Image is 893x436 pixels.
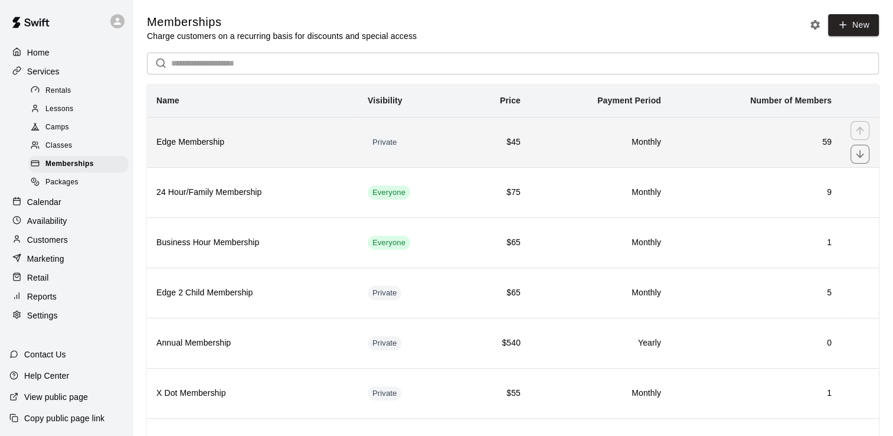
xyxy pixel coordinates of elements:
b: Payment Period [597,96,661,105]
p: Settings [27,310,58,321]
a: Reports [9,288,123,305]
span: Everyone [368,237,410,249]
h6: X Dot Membership [156,387,349,400]
a: Camps [28,119,133,137]
h6: $65 [472,287,521,300]
h5: Memberships [147,14,417,30]
div: This membership is visible to all customers [368,186,410,200]
a: Calendar [9,193,123,211]
p: Help Center [24,370,69,382]
b: Visibility [368,96,403,105]
a: Rentals [28,82,133,100]
span: Private [368,338,402,349]
h6: $75 [472,186,521,199]
div: This membership is hidden from the memberships page [368,336,402,350]
a: Packages [28,174,133,192]
span: Everyone [368,187,410,199]
h6: 1 [680,236,832,249]
p: View public page [24,391,88,403]
span: Memberships [45,158,94,170]
span: Private [368,288,402,299]
div: Lessons [28,101,128,118]
p: Home [27,47,50,58]
div: Camps [28,119,128,136]
span: Camps [45,122,69,134]
h6: Business Hour Membership [156,236,349,249]
span: Classes [45,140,72,152]
h6: 0 [680,337,832,350]
a: Marketing [9,250,123,268]
p: Charge customers on a recurring basis for discounts and special access [147,30,417,42]
div: Packages [28,174,128,191]
p: Retail [27,272,49,284]
p: Contact Us [24,349,66,360]
div: Classes [28,138,128,154]
h6: 9 [680,186,832,199]
h6: Yearly [539,337,661,350]
h6: $540 [472,337,521,350]
span: Private [368,137,402,148]
div: Memberships [28,156,128,173]
h6: Monthly [539,136,661,149]
div: Rentals [28,83,128,99]
h6: 1 [680,387,832,400]
span: Rentals [45,85,71,97]
div: This membership is hidden from the memberships page [368,135,402,149]
p: Calendar [27,196,61,208]
p: Customers [27,234,68,246]
a: Lessons [28,100,133,118]
h6: Monthly [539,186,661,199]
h6: 59 [680,136,832,149]
h6: $55 [472,387,521,400]
b: Price [500,96,521,105]
h6: Edge Membership [156,136,349,149]
button: Memberships settings [806,16,824,34]
h6: 5 [680,287,832,300]
a: New [828,14,879,36]
b: Name [156,96,179,105]
a: Retail [9,269,123,287]
h6: 24 Hour/Family Membership [156,186,349,199]
a: Services [9,63,123,80]
a: Classes [28,137,133,155]
h6: Monthly [539,387,661,400]
span: Lessons [45,103,74,115]
a: Home [9,44,123,61]
span: Packages [45,177,78,188]
b: Number of Members [750,96,832,105]
a: Settings [9,307,123,324]
a: Memberships [28,155,133,174]
p: Marketing [27,253,64,265]
p: Reports [27,291,57,302]
div: This membership is visible to all customers [368,236,410,250]
a: Customers [9,231,123,249]
p: Copy public page link [24,412,104,424]
h6: $45 [472,136,521,149]
p: Services [27,66,60,77]
a: Availability [9,212,123,230]
h6: Monthly [539,287,661,300]
h6: $65 [472,236,521,249]
p: Availability [27,215,67,227]
h6: Annual Membership [156,337,349,350]
h6: Edge 2 Child Membership [156,287,349,300]
div: This membership is hidden from the memberships page [368,386,402,401]
h6: Monthly [539,236,661,249]
button: move item down [851,145,869,164]
span: Private [368,388,402,399]
div: This membership is hidden from the memberships page [368,286,402,300]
